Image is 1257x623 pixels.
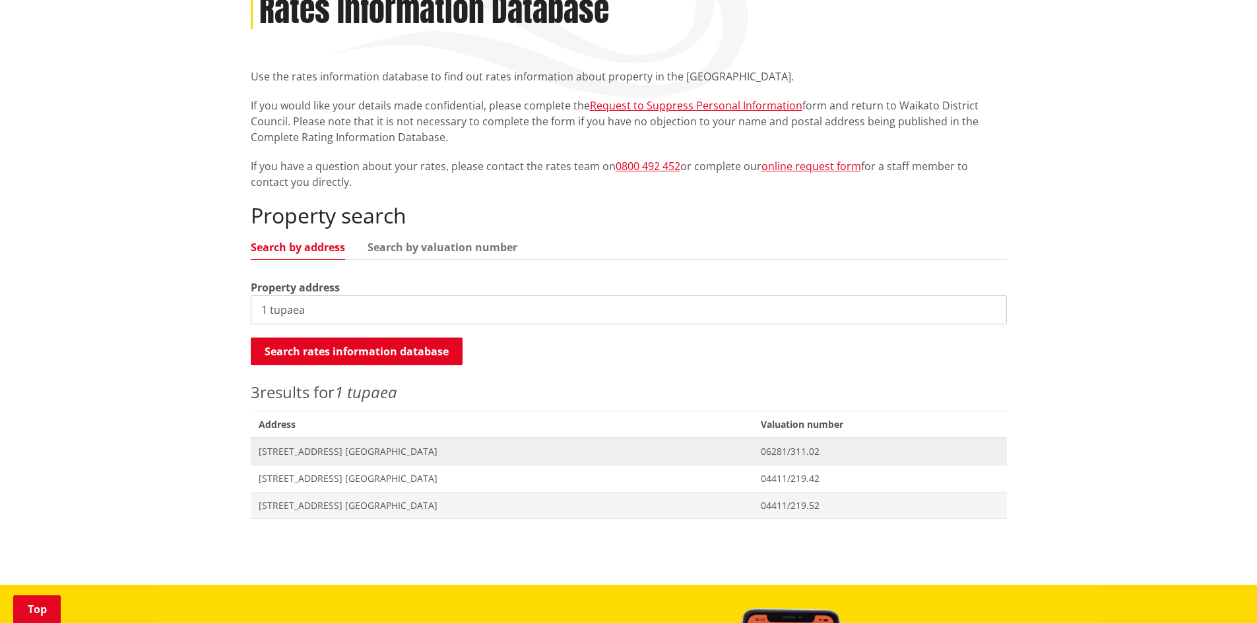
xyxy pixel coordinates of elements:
[259,472,745,485] span: [STREET_ADDRESS] [GEOGRAPHIC_DATA]
[1196,568,1244,615] iframe: Messenger Launcher
[251,338,463,365] button: Search rates information database
[259,499,745,512] span: [STREET_ADDRESS] [GEOGRAPHIC_DATA]
[761,445,999,458] span: 06281/311.02
[616,159,680,173] a: 0800 492 452
[251,411,753,438] span: Address
[335,381,397,403] em: 1 tupaea
[251,69,1007,84] p: Use the rates information database to find out rates information about property in the [GEOGRAPHI...
[761,499,999,512] span: 04411/219.52
[251,158,1007,190] p: If you have a question about your rates, please contact the rates team on or complete our for a s...
[590,98,802,113] a: Request to Suppress Personal Information
[761,472,999,485] span: 04411/219.42
[251,98,1007,145] p: If you would like your details made confidential, please complete the form and return to Waikato ...
[251,242,345,252] a: Search by address
[753,411,1007,438] span: Valuation number
[251,381,260,403] span: 3
[251,280,340,295] label: Property address
[251,465,1007,492] a: [STREET_ADDRESS] [GEOGRAPHIC_DATA] 04411/219.42
[251,203,1007,228] h2: Property search
[13,595,61,623] a: Top
[259,445,745,458] span: [STREET_ADDRESS] [GEOGRAPHIC_DATA]
[368,242,517,252] a: Search by valuation number
[761,159,861,173] a: online request form
[251,492,1007,519] a: [STREET_ADDRESS] [GEOGRAPHIC_DATA] 04411/219.52
[251,438,1007,465] a: [STREET_ADDRESS] [GEOGRAPHIC_DATA] 06281/311.02
[251,380,1007,404] p: results for
[251,295,1007,324] input: e.g. Duke Street NGARUAWAHIA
